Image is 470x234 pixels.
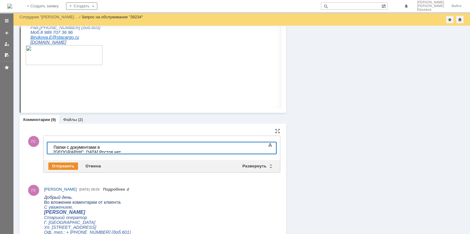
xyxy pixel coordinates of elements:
[446,16,453,23] div: Добавить в избранное
[6,100,129,104] span: Email отправителя: [PERSON_NAME][EMAIL_ADDRESS][DOMAIN_NAME]
[63,117,77,122] a: Файлы
[12,204,352,214] span: Работы, выполняемые с 18:00 до 09:00, с [DATE] по [DATE], и в выходные и праздничные дни будет пр...
[12,170,277,174] span: Заявки передаются по обмену: необходимо написать письмо на поддержку чтобы все настроили и сделал...
[417,4,444,8] span: [PERSON_NAME]
[103,187,130,192] a: Прикреплены файлы: FW_ ftp.sta-totalgroup.com ПАПКА.eml, FW_ ftp.sta-totalgroup.com ПАПКА.eml
[7,4,12,9] a: Перейти на домашнюю страницу
[2,50,12,60] a: Мои согласования
[81,15,143,19] div: Запрос на обслуживание "39234"
[456,16,464,23] div: Сделать домашней страницей
[66,2,97,10] div: Создать
[275,129,280,133] div: На всю страницу
[20,15,81,19] div: /
[12,214,366,218] span: Количество заказов - до 20 заявок в день, и не более 150 срок (все, что более 150 строк в день, с...
[12,170,348,179] span: , т.к. документы для печати клиенты так же выкладывает туда.
[20,15,79,19] a: Сотрудник "[PERSON_NAME] …
[267,141,274,149] span: Показать панель инструментов
[417,8,444,12] span: Юрьевна
[91,188,100,191] span: 08:09
[277,170,286,174] span: FTP
[277,15,286,20] span: FTP
[417,1,444,4] span: [PERSON_NAME]
[78,117,83,122] div: (2)
[44,186,77,192] a: [PERSON_NAME]
[51,117,56,122] div: (9)
[12,20,225,29] span: Заявки передаются по обмену: необходимо написать письмо на поддержку чтобы все настроили и сделал...
[44,187,77,192] span: [PERSON_NAME]
[12,189,171,194] span: Хранение расчитывается в паллетах, поэтому
[6,120,129,124] span: Email отправителя: [PERSON_NAME][EMAIL_ADDRESS][DOMAIN_NAME]
[12,184,239,189] span: При приеме учитывается номер партии – как я понимаю передается номер так же по обмену в задании.
[7,4,12,9] img: logo
[12,218,173,223] span: Доверенности: должны дать нам доверенность на право их подписывать.
[6,106,129,111] span: Email отправителя: [PERSON_NAME][EMAIL_ADDRESS][DOMAIN_NAME]
[71,24,214,29] span: , т.к. документы для печати клиенты так же выкладывает туда.
[2,28,12,38] a: Создать заявку
[115,189,171,194] b: 1 паллет=1 грузоместо.
[12,194,329,199] span: Приход и отгрузка может быть как на паллетах так и внавал. Позже сообщу какие типы ГМ используем,...
[2,39,12,49] a: Мои заявки
[314,214,348,218] b: комплектации
[381,3,387,9] span: Расширенный поиск
[28,136,39,147] span: ГС
[12,199,256,204] span: После заведения клиента в системе настрою услуги, которые необходимо фиксировать при приеме и отг...
[2,2,89,12] div: Папки с документами в [GEOGRAPHIC_DATA] Ростов нет.
[12,179,159,184] span: Акты МХ подписываем по ЭДО. Так же настроить через поддержку.
[12,29,239,34] span: При приеме учитывается номер партии – как я понимаю передается номер так же по обмену в задании.
[12,24,159,29] span: Акты МХ подписываем по ЭДО. Так же настроить через поддержку.
[79,188,90,191] span: [DATE]
[6,96,129,100] span: Email отправителя: [PERSON_NAME][EMAIL_ADDRESS][DOMAIN_NAME]
[23,117,50,122] a: Комментарии
[63,24,71,29] span: FTP
[12,15,348,24] span: , т.к. документы для печати клиенты так же выкладывает туда.
[12,15,277,20] span: Заявки передаются по обмену: необходимо написать письмо на поддержку чтобы все настроили и сделал...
